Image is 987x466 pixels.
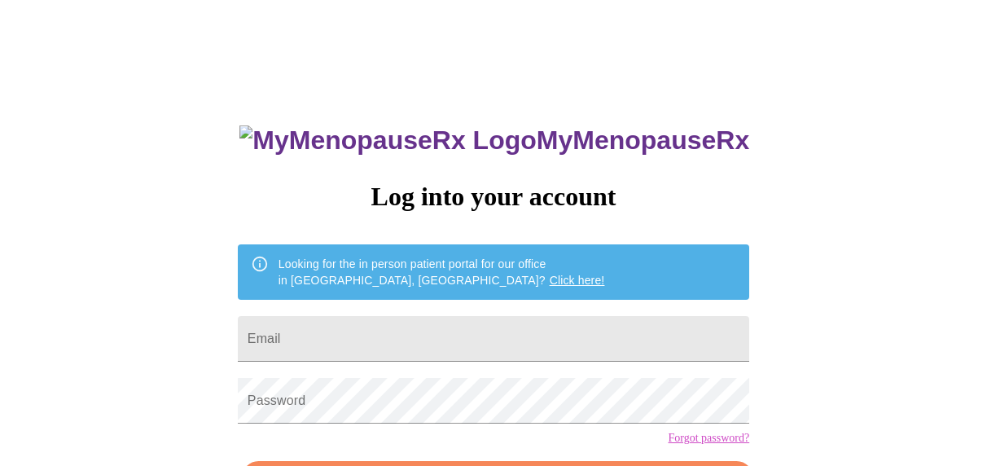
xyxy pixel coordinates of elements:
[238,182,749,212] h3: Log into your account
[279,249,605,295] div: Looking for the in person patient portal for our office in [GEOGRAPHIC_DATA], [GEOGRAPHIC_DATA]?
[550,274,605,287] a: Click here!
[239,125,536,156] img: MyMenopauseRx Logo
[239,125,749,156] h3: MyMenopauseRx
[668,432,749,445] a: Forgot password?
